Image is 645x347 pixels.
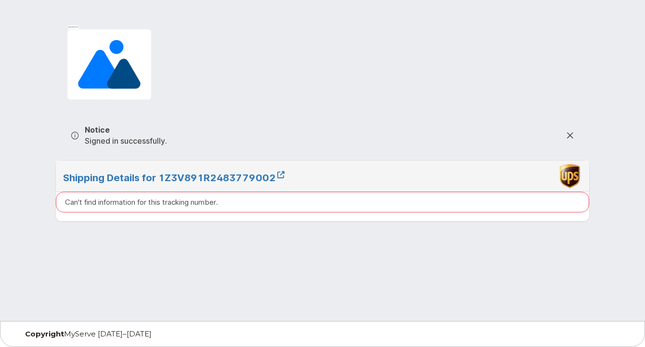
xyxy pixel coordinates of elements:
[85,124,167,136] strong: Notice
[558,163,582,189] img: ups-065b5a60214998095c38875261380b7f924ec8f6fe06ec167ae1927634933c50.png
[18,330,221,338] div: MyServe [DATE]–[DATE]
[85,124,167,147] div: Signed in successfully.
[65,197,218,207] p: Can't find information for this tracking number.
[63,172,284,184] a: Shipping Details for 1Z3V891R2483779002
[25,329,64,338] strong: Copyright
[63,25,155,104] img: Image placeholder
